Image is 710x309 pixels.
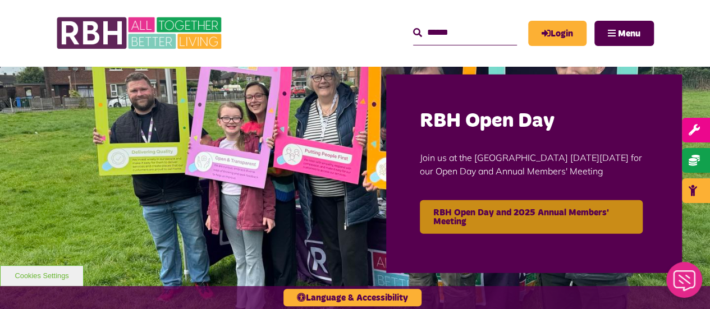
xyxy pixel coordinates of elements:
[420,108,648,134] h2: RBH Open Day
[659,259,710,309] iframe: Netcall Web Assistant for live chat
[618,29,640,38] span: Menu
[528,21,587,46] a: MyRBH
[413,21,517,45] input: Search
[594,21,654,46] button: Navigation
[420,200,643,234] a: RBH Open Day and 2025 Annual Members' Meeting
[56,11,225,55] img: RBH
[420,134,648,195] p: Join us at the [GEOGRAPHIC_DATA] [DATE][DATE] for our Open Day and Annual Members' Meeting
[283,289,422,306] button: Language & Accessibility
